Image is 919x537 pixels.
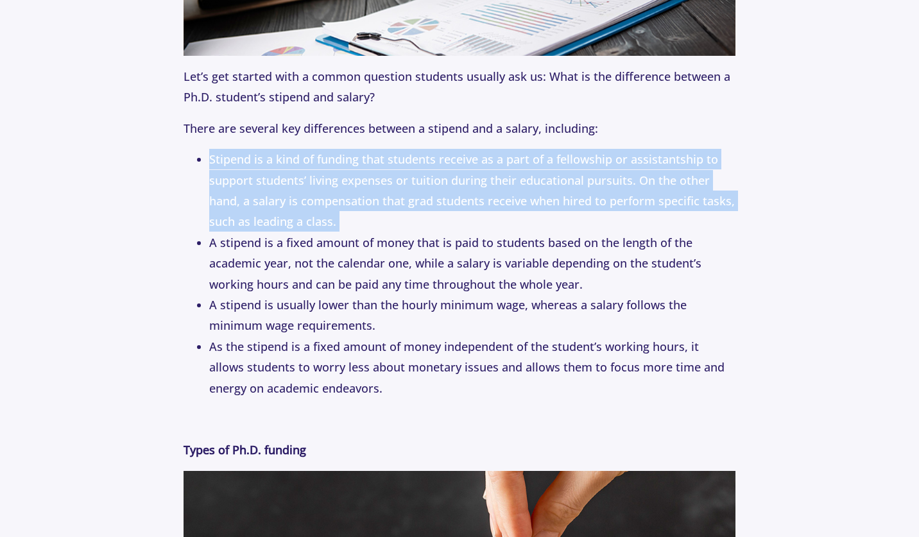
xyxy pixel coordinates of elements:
li: As the stipend is a fixed amount of money independent of the student’s working hours, it allows s... [209,336,735,398]
span: Let’s get started with a common question students usually ask us: What is the difference between ... [184,69,730,105]
span: There are several key differences between a stipend and a salary, including: [184,121,598,136]
li: A stipend is usually lower than the hourly minimum wage, whereas a salary follows the minimum wag... [209,294,735,336]
li: A stipend is a fixed amount of money that is paid to students based on the length of the academic... [209,232,735,294]
li: Stipend is a kind of funding that students receive as a part of a fellowship or assistantship to ... [209,149,735,232]
strong: Types of Ph.D. funding [184,442,306,457]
